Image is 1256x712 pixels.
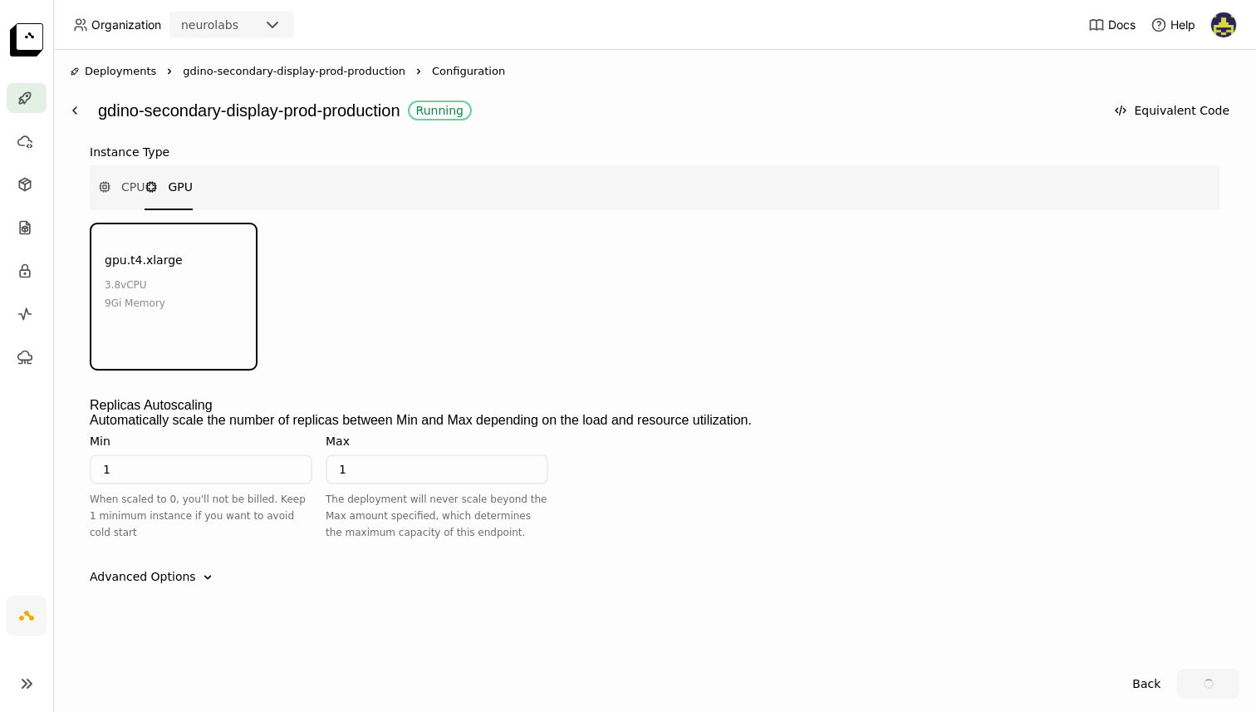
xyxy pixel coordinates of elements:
div: gpu.t4.xlarge3.8vCPU9Gi Memory [91,223,257,370]
div: The deployment will never scale beyond the Max amount specified, which determines the maximum cap... [326,491,548,541]
div: Running [416,104,464,117]
div: 9Gi Memory [105,294,165,312]
div: Advanced Options [90,567,1219,586]
span: Organization [91,17,161,32]
div: neurolabs [181,17,238,33]
span: gdino-secondary-display-prod-production [183,63,405,80]
svg: Down [199,569,216,586]
img: logo [10,23,43,56]
div: gpu.t4.xlarge [105,251,183,269]
svg: Right [163,65,176,78]
span: Docs [1108,17,1136,32]
span: Help [1170,17,1195,32]
span: GPU [168,179,193,195]
a: Docs [1088,17,1136,33]
div: When scaled to 0, you'll not be billed. Keep 1 minimum instance if you want to avoid cold start [90,491,312,541]
div: Advanced Options [90,568,196,585]
svg: Right [412,65,425,78]
div: Automatically scale the number of replicas between Min and Max depending on the load and resource... [90,413,1219,428]
div: Instance Type [90,145,169,159]
div: gdino-secondary-display-prod-production [98,95,1096,126]
div: Help [1151,17,1195,33]
button: Equivalent Code [1104,96,1239,125]
div: Max [326,435,350,448]
div: Deployments [70,63,156,80]
div: Replicas Autoscaling [90,398,213,413]
div: Min [90,435,110,448]
button: Back [1122,669,1170,699]
nav: Breadcrumbs navigation [70,63,1239,80]
span: Deployments [85,63,156,80]
div: 3.8 vCPU [105,276,165,294]
input: Selected neurolabs. [240,17,242,34]
span: CPU [121,179,145,195]
img: Farouk Ghallabi [1211,12,1236,37]
button: loading Update [1177,669,1239,699]
span: Configuration [432,63,505,80]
